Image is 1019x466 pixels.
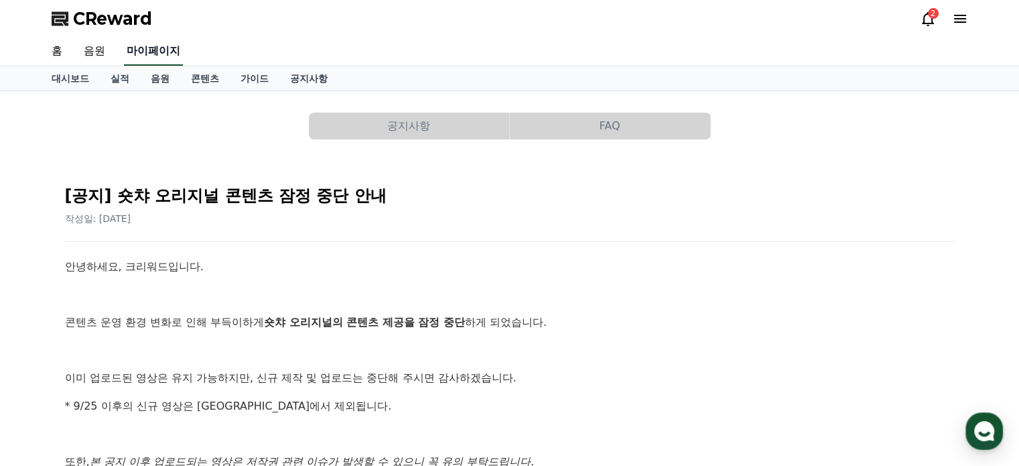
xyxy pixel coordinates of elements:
[180,66,230,91] a: 콘텐츠
[140,66,180,91] a: 음원
[42,375,50,386] span: 홈
[207,375,223,386] span: 설정
[510,113,711,139] a: FAQ
[65,213,131,224] span: 작성일: [DATE]
[124,38,183,66] a: 마이페이지
[4,355,88,388] a: 홈
[65,314,955,331] p: 콘텐츠 운영 환경 변화로 인해 부득이하게 하게 되었습니다.
[73,8,152,30] span: CReward
[230,66,279,91] a: 가이드
[279,66,338,91] a: 공지사항
[52,8,152,30] a: CReward
[73,38,116,66] a: 음원
[920,11,936,27] a: 2
[309,113,509,139] button: 공지사항
[65,185,955,207] h2: [공지] 숏챠 오리지널 콘텐츠 잠정 중단 안내
[173,355,257,388] a: 설정
[41,38,73,66] a: 홈
[928,8,939,19] div: 2
[100,66,140,91] a: 실적
[123,375,139,386] span: 대화
[41,66,100,91] a: 대시보드
[88,355,173,388] a: 대화
[264,316,465,329] strong: 숏챠 오리지널의 콘텐츠 제공을 잠정 중단
[65,369,955,387] p: 이미 업로드된 영상은 유지 가능하지만, 신규 제작 및 업로드는 중단해 주시면 감사하겠습니다.
[65,258,955,276] p: 안녕하세요, 크리워드입니다.
[309,113,510,139] a: 공지사항
[510,113,710,139] button: FAQ
[65,398,955,415] p: * 9/25 이후의 신규 영상은 [GEOGRAPHIC_DATA]에서 제외됩니다.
